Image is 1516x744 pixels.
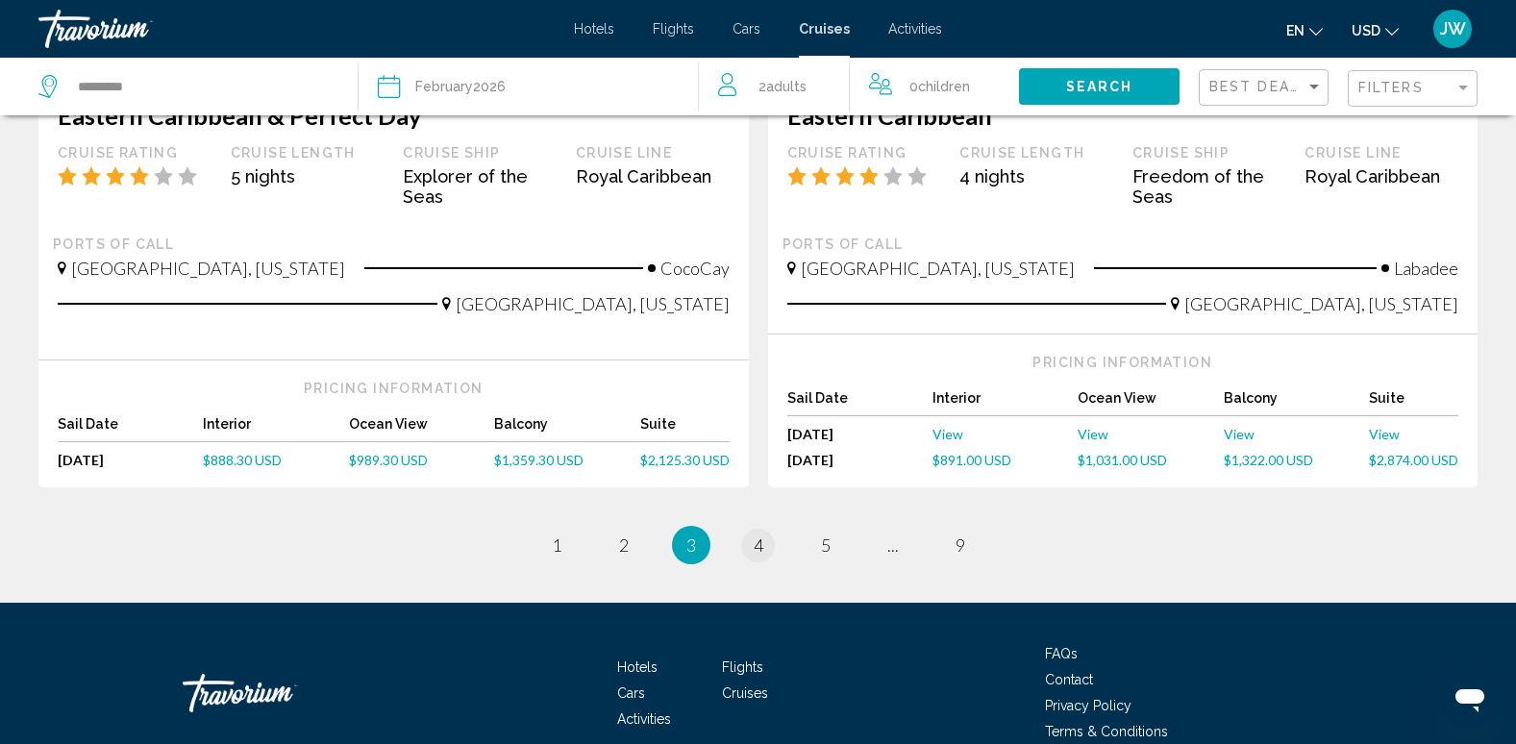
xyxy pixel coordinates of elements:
a: Hotels [617,659,658,675]
a: Travorium [183,664,375,722]
div: Ports of call [783,236,1464,253]
button: February2026 [378,58,678,115]
div: Royal Caribbean [576,166,730,186]
span: Adults [766,79,807,94]
div: Sail Date [58,416,203,442]
a: Terms & Conditions [1045,724,1168,739]
span: $891.00 USD [932,452,1011,468]
div: Ocean View [1078,390,1223,416]
span: $1,322.00 USD [1224,452,1313,468]
span: [GEOGRAPHIC_DATA], [US_STATE] [801,258,1075,279]
a: $989.30 USD [349,452,494,468]
a: FAQs [1045,646,1078,661]
mat-select: Sort by [1209,80,1323,96]
a: Cruises [799,21,850,37]
div: [DATE] [787,452,932,468]
span: Labadee [1394,258,1458,279]
span: 3 [686,534,696,556]
a: $1,322.00 USD [1224,452,1369,468]
a: Activities [617,711,671,727]
div: 5 nights [231,166,385,186]
div: Cruise Rating [787,144,941,161]
div: Cruise Length [231,144,385,161]
a: $2,874.00 USD [1369,452,1458,468]
a: $1,031.00 USD [1078,452,1223,468]
a: Contact [1045,672,1093,687]
div: Ocean View [349,416,494,442]
div: Sail Date [787,390,932,416]
span: 5 [821,534,831,556]
div: Interior [203,416,348,442]
span: Filters [1358,80,1424,95]
a: View [1078,426,1223,442]
span: View [1224,426,1255,442]
a: $888.30 USD [203,452,348,468]
button: User Menu [1428,9,1478,49]
span: View [932,426,963,442]
span: [GEOGRAPHIC_DATA], [US_STATE] [1184,293,1458,314]
h3: Eastern Caribbean & Perfect Day [58,101,730,130]
span: Best Deals [1209,79,1310,94]
div: Royal Caribbean [1305,166,1458,186]
div: Pricing Information [58,380,730,397]
span: $1,359.30 USD [494,452,584,468]
div: Pricing Information [787,354,1459,371]
div: Balcony [494,416,639,442]
span: 2 [619,534,629,556]
a: Cruises [722,685,768,701]
div: 4 nights [959,166,1113,186]
div: Cruise Ship [1132,144,1286,161]
div: Ports of call [53,236,734,253]
a: View [932,426,1078,442]
span: Search [1066,80,1133,95]
a: $2,125.30 USD [640,452,730,468]
span: $1,031.00 USD [1078,452,1167,468]
div: Cruise Rating [58,144,211,161]
a: Flights [653,21,694,37]
span: en [1286,23,1305,38]
a: View [1224,426,1369,442]
a: $1,359.30 USD [494,452,639,468]
a: Privacy Policy [1045,698,1131,713]
span: [GEOGRAPHIC_DATA], [US_STATE] [456,293,730,314]
span: Hotels [574,21,614,37]
span: JW [1440,19,1466,38]
a: View [1369,426,1458,442]
span: View [1369,426,1400,442]
div: Freedom of the Seas [1132,166,1286,207]
h3: Eastern Caribbean [787,101,1459,130]
span: [GEOGRAPHIC_DATA], [US_STATE] [71,258,345,279]
span: 1 [552,534,561,556]
span: $888.30 USD [203,452,282,468]
span: ... [887,534,899,556]
a: Cars [617,685,645,701]
a: Cars [733,21,760,37]
a: $891.00 USD [932,452,1078,468]
span: Children [918,79,970,94]
a: Flights [722,659,763,675]
div: Cruise Length [959,144,1113,161]
button: Filter [1348,69,1478,109]
a: Activities [888,21,942,37]
div: Cruise Ship [403,144,557,161]
span: CocoCay [660,258,730,279]
iframe: Button to launch messaging window [1439,667,1501,729]
span: 2 [758,73,807,100]
button: Change currency [1352,16,1399,44]
ul: Pagination [38,526,1478,564]
button: Search [1019,68,1180,104]
div: 2026 [415,73,506,100]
